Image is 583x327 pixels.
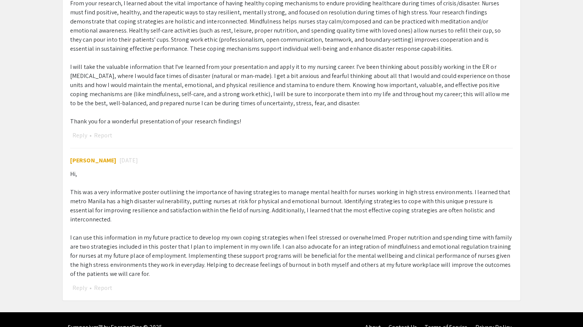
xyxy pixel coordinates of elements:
button: Report [92,131,114,140]
button: Report [92,283,114,293]
div: Hi, This was a very informative poster outlining the importance of having strategies to manage me... [70,170,513,279]
span: [PERSON_NAME] [70,156,116,164]
button: Reply [70,131,89,140]
span: [DATE] [119,156,138,165]
div: • [70,131,513,140]
iframe: Chat [6,293,32,321]
div: • [70,283,513,293]
button: Reply [70,283,89,293]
